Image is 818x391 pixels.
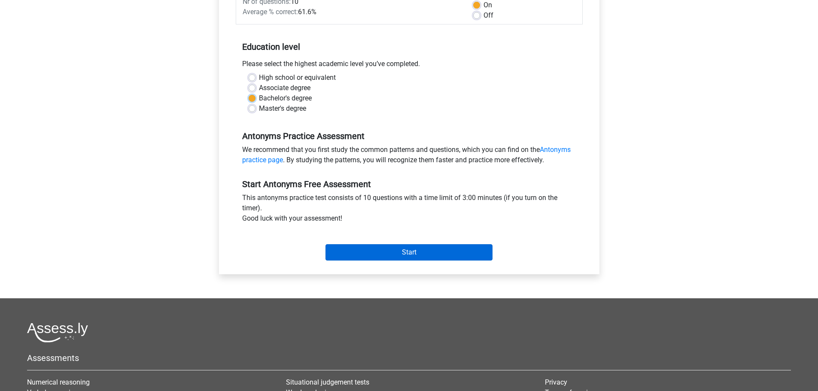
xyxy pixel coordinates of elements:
[259,83,310,93] label: Associate degree
[27,378,90,386] a: Numerical reasoning
[242,179,576,189] h5: Start Antonyms Free Assessment
[259,93,312,103] label: Bachelor's degree
[545,378,567,386] a: Privacy
[259,103,306,114] label: Master's degree
[243,8,298,16] span: Average % correct:
[242,131,576,141] h5: Antonyms Practice Assessment
[484,10,493,21] label: Off
[236,193,583,227] div: This antonyms practice test consists of 10 questions with a time limit of 3:00 minutes (if you tu...
[236,145,583,169] div: We recommend that you first study the common patterns and questions, which you can find on the . ...
[27,353,791,363] h5: Assessments
[242,38,576,55] h5: Education level
[236,59,583,73] div: Please select the highest academic level you’ve completed.
[325,244,493,261] input: Start
[236,7,467,17] div: 61.6%
[27,322,88,343] img: Assessly logo
[286,378,369,386] a: Situational judgement tests
[259,73,336,83] label: High school or equivalent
